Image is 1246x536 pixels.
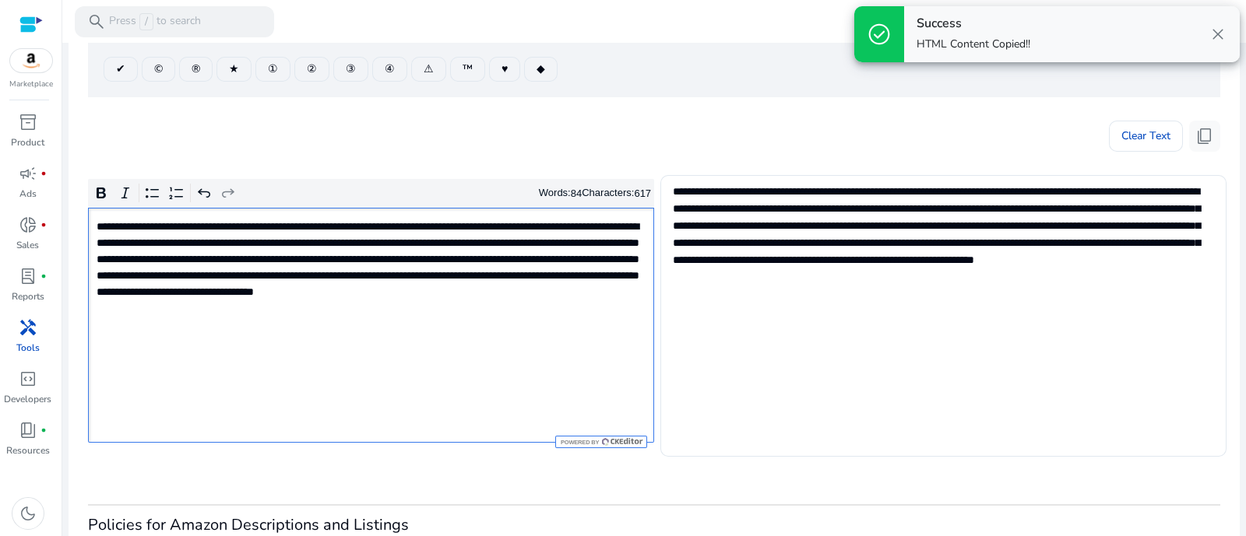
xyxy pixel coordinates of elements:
span: code_blocks [19,370,37,388]
span: content_copy [1195,127,1214,145]
p: Press to search [109,13,201,30]
button: content_copy [1189,121,1220,152]
button: ⚠ [411,57,446,82]
button: Clear Text [1109,121,1183,152]
span: ★ [229,61,239,77]
button: © [142,57,175,82]
button: ★ [216,57,252,82]
button: ② [294,57,329,82]
span: ⚠ [424,61,434,77]
p: Product [11,135,44,149]
span: search [87,12,106,31]
label: 84 [571,187,582,199]
span: ③ [346,61,356,77]
p: HTML Content Copied!! [917,37,1030,52]
span: lab_profile [19,267,37,286]
button: ♥ [489,57,520,82]
button: ® [179,57,213,82]
p: Developers [4,392,51,406]
span: fiber_manual_record [40,222,47,228]
p: Tools [16,341,40,355]
span: fiber_manual_record [40,273,47,279]
p: Marketplace [9,79,53,90]
span: ✔ [116,61,125,77]
span: fiber_manual_record [40,170,47,177]
p: Resources [6,443,50,457]
span: book_4 [19,421,37,440]
span: / [139,13,153,30]
button: ✔ [104,57,138,82]
img: amazon.svg [10,49,52,72]
span: inventory_2 [19,113,37,131]
span: handyman [19,318,37,337]
div: Words: Characters: [539,184,651,203]
div: Editor toolbar [88,179,654,208]
span: ◆ [537,61,545,77]
button: ④ [372,57,407,82]
button: ③ [333,57,368,82]
span: ™ [463,61,473,77]
p: Sales [16,238,39,252]
label: 617 [634,187,651,199]
button: ① [255,57,290,82]
button: ◆ [524,57,558,82]
p: Reports [12,289,44,303]
button: ™ [450,57,485,82]
span: donut_small [19,215,37,234]
p: Ads [19,187,37,201]
span: check_circle [867,22,892,47]
span: dark_mode [19,504,37,523]
span: ② [307,61,317,77]
span: campaign [19,164,37,183]
span: Clear Text [1121,121,1170,152]
span: ® [192,61,200,77]
h4: Success [917,16,1030,31]
div: Rich Text Editor. Editing area: main. Press Alt+0 for help. [88,208,654,443]
span: close [1209,25,1227,44]
span: ① [268,61,278,77]
span: © [154,61,163,77]
h3: Policies for Amazon Descriptions and Listings [88,516,1220,534]
span: ♥ [502,61,508,77]
span: Powered by [559,439,599,446]
span: fiber_manual_record [40,427,47,433]
span: ④ [385,61,395,77]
